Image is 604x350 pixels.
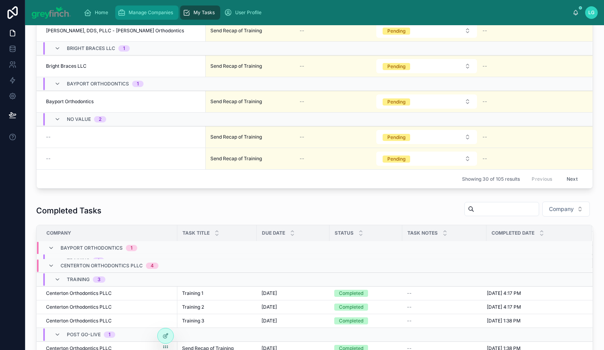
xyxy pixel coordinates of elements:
[492,230,534,236] span: Completed Date
[261,290,325,296] a: [DATE]
[46,28,201,34] a: [PERSON_NAME], DDS, PLLC - [PERSON_NAME] Orthodontics
[210,28,290,34] a: Send Recap of Training
[210,156,262,162] span: Send Recap of Training
[210,63,262,69] span: Send Recap of Training
[261,318,277,324] span: [DATE]
[137,81,139,87] div: 1
[407,304,482,310] a: --
[46,290,112,296] span: Centerton Orthodontics PLLC
[387,28,405,35] div: Pending
[376,23,477,38] a: Select Button
[99,116,101,122] div: 2
[210,134,262,140] span: Send Recap of Training
[482,98,487,105] span: --
[131,244,133,251] div: 1
[300,156,366,162] a: --
[487,318,582,324] a: [DATE] 1:38 PM
[339,304,363,311] div: Completed
[46,290,173,296] a: Centerton Orthodontics PLLC
[46,318,112,324] span: Centerton Orthodontics PLLC
[262,230,285,236] span: Due Date
[67,45,115,52] span: Bright Braces LLC
[46,156,51,162] span: --
[46,28,184,34] span: [PERSON_NAME], DDS, PLLC - [PERSON_NAME] Orthodontics
[482,63,582,69] a: --
[482,28,582,34] a: --
[339,317,363,324] div: Completed
[482,134,487,140] span: --
[339,290,363,297] div: Completed
[46,98,201,105] a: Bayport Orthodontics
[95,9,108,16] span: Home
[182,290,252,296] a: Training 1
[300,98,366,105] a: --
[549,205,574,213] span: Company
[407,318,412,324] span: --
[407,230,438,236] span: Task Notes
[67,257,90,263] span: Training
[67,81,129,87] span: Bayport Orthodontics
[376,130,477,144] button: Select Button
[542,202,590,217] button: Select Button
[387,98,405,106] div: Pending
[61,263,143,269] span: Centerton Orthodontics PLLC
[487,304,521,310] span: [DATE] 4:17 PM
[376,59,477,73] button: Select Button
[300,156,304,162] span: --
[387,156,405,163] div: Pending
[98,276,101,283] div: 3
[46,304,112,310] span: Centerton Orthodontics PLLC
[31,6,71,19] img: App logo
[46,63,87,69] span: Bright Braces LLC
[98,257,99,263] div: 1
[487,290,582,296] a: [DATE] 4:17 PM
[261,290,277,296] span: [DATE]
[235,9,261,16] span: User Profile
[210,156,290,162] a: Send Recap of Training
[300,28,304,34] span: --
[210,63,290,69] a: Send Recap of Training
[387,134,405,141] div: Pending
[300,98,304,105] span: --
[46,318,173,324] a: Centerton Orthodontics PLLC
[182,290,203,296] span: Training 1
[482,156,582,162] a: --
[300,134,366,140] a: --
[334,290,398,297] a: Completed
[376,152,477,166] button: Select Button
[407,318,482,324] a: --
[123,45,125,52] div: 1
[81,6,114,20] a: Home
[334,304,398,311] a: Completed
[376,94,477,109] button: Select Button
[407,290,412,296] span: --
[561,173,583,185] button: Next
[487,318,521,324] span: [DATE] 1:38 PM
[36,205,101,216] h1: Completed Tasks
[482,134,582,140] a: --
[46,134,201,140] a: --
[67,276,90,283] span: Training
[300,28,366,34] a: --
[46,156,201,162] a: --
[376,59,477,74] a: Select Button
[109,331,110,338] div: 1
[210,98,290,105] a: Send Recap of Training
[387,63,405,70] div: Pending
[182,304,252,310] a: Training 2
[46,63,201,69] a: Bright Braces LLC
[261,318,325,324] a: [DATE]
[462,176,520,182] span: Showing 30 of 105 results
[182,230,210,236] span: Task Title
[482,28,487,34] span: --
[407,290,482,296] a: --
[335,230,354,236] span: Status
[376,130,477,144] a: Select Button
[46,304,173,310] a: Centerton Orthodontics PLLC
[588,9,595,16] span: LG
[210,28,262,34] span: Send Recap of Training
[300,134,304,140] span: --
[77,4,573,21] div: scrollable content
[129,9,173,16] span: Manage Companies
[210,134,290,140] a: Send Recap of Training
